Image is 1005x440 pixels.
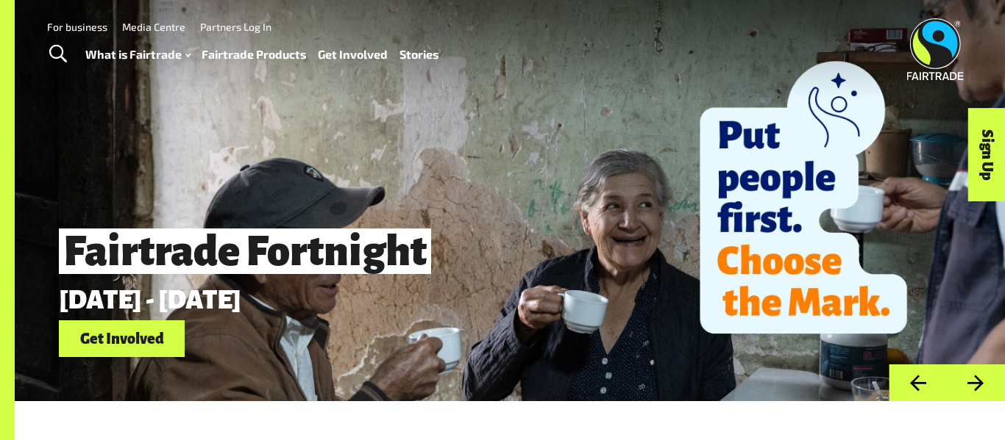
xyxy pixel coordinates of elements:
a: Get Involved [59,320,185,358]
a: Toggle Search [40,36,76,73]
img: Fairtrade Australia New Zealand logo [907,18,964,80]
a: What is Fairtrade [85,44,191,65]
button: Previous [889,364,947,402]
a: Get Involved [318,44,388,65]
a: Fairtrade Products [202,44,306,65]
p: [DATE] - [DATE] [59,286,808,314]
a: Media Centre [122,21,185,33]
button: Next [947,364,1005,402]
a: Stories [399,44,438,65]
span: Fairtrade Fortnight [59,228,431,274]
a: For business [47,21,107,33]
a: Partners Log In [200,21,271,33]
